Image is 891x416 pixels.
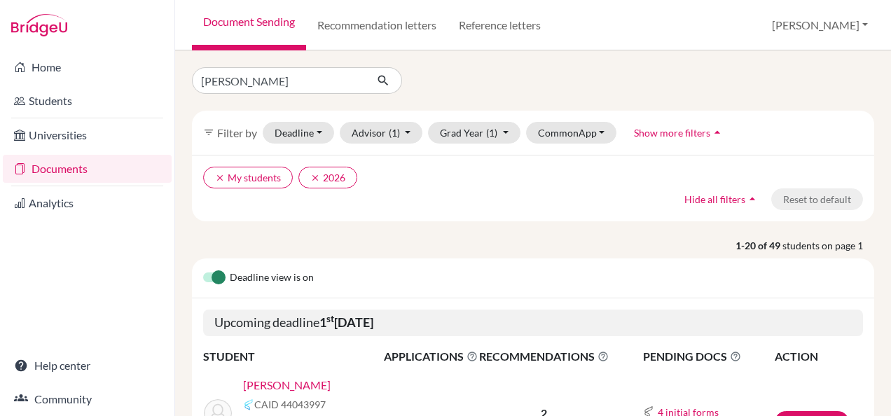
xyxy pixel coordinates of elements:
[215,173,225,183] i: clear
[684,193,745,205] span: Hide all filters
[622,122,736,144] button: Show more filtersarrow_drop_up
[263,122,334,144] button: Deadline
[3,121,172,149] a: Universities
[384,348,478,365] span: APPLICATIONS
[203,347,383,366] th: STUDENT
[243,399,254,410] img: Common App logo
[203,310,863,336] h5: Upcoming deadline
[326,313,334,324] sup: st
[389,127,400,139] span: (1)
[3,385,172,413] a: Community
[782,238,874,253] span: students on page 1
[428,122,520,144] button: Grad Year(1)
[3,53,172,81] a: Home
[735,238,782,253] strong: 1-20 of 49
[486,127,497,139] span: (1)
[710,125,724,139] i: arrow_drop_up
[298,167,357,188] button: clear2026
[3,352,172,380] a: Help center
[766,12,874,39] button: [PERSON_NAME]
[672,188,771,210] button: Hide all filtersarrow_drop_up
[745,192,759,206] i: arrow_drop_up
[217,126,257,139] span: Filter by
[192,67,366,94] input: Find student by name...
[243,377,331,394] a: [PERSON_NAME]
[254,397,326,412] span: CAID 44043997
[479,348,609,365] span: RECOMMENDATIONS
[203,167,293,188] button: clearMy students
[3,155,172,183] a: Documents
[3,189,172,217] a: Analytics
[230,270,314,286] span: Deadline view is on
[526,122,617,144] button: CommonApp
[11,14,67,36] img: Bridge-U
[634,127,710,139] span: Show more filters
[643,348,773,365] span: PENDING DOCS
[319,314,373,330] b: 1 [DATE]
[203,127,214,138] i: filter_list
[310,173,320,183] i: clear
[774,347,863,366] th: ACTION
[771,188,863,210] button: Reset to default
[3,87,172,115] a: Students
[340,122,423,144] button: Advisor(1)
